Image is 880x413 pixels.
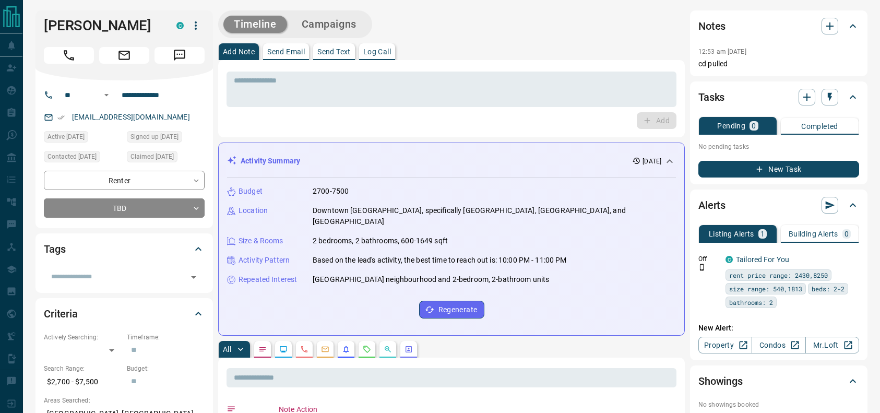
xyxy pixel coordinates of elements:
[223,48,255,55] p: Add Note
[44,171,205,190] div: Renter
[698,254,719,264] p: Off
[363,345,371,353] svg: Requests
[239,274,297,285] p: Repeated Interest
[186,270,201,285] button: Open
[801,123,838,130] p: Completed
[760,230,765,238] p: 1
[845,230,849,238] p: 0
[44,131,122,146] div: Fri Aug 08 2025
[698,369,859,394] div: Showings
[44,396,205,405] p: Areas Searched:
[47,151,97,162] span: Contacted [DATE]
[752,337,805,353] a: Condos
[698,48,746,55] p: 12:53 am [DATE]
[317,48,351,55] p: Send Text
[729,297,773,308] span: bathrooms: 2
[698,18,726,34] h2: Notes
[127,364,205,373] p: Budget:
[419,301,484,318] button: Regenerate
[643,157,661,166] p: [DATE]
[44,364,122,373] p: Search Range:
[698,85,859,110] div: Tasks
[717,122,745,129] p: Pending
[72,113,190,121] a: [EMAIL_ADDRESS][DOMAIN_NAME]
[223,346,231,353] p: All
[300,345,308,353] svg: Calls
[313,274,549,285] p: [GEOGRAPHIC_DATA] neighbourhood and 2-bedroom, 2-bathroom units
[267,48,305,55] p: Send Email
[698,89,724,105] h2: Tasks
[342,345,350,353] svg: Listing Alerts
[239,235,283,246] p: Size & Rooms
[726,256,733,263] div: condos.ca
[239,255,290,266] p: Activity Pattern
[321,345,329,353] svg: Emails
[44,237,205,262] div: Tags
[291,16,367,33] button: Campaigns
[99,47,149,64] span: Email
[729,270,828,280] span: rent price range: 2430,8250
[812,284,845,294] span: beds: 2-2
[698,58,859,69] p: cd pulled
[752,122,756,129] p: 0
[384,345,392,353] svg: Opportunities
[130,132,179,142] span: Signed up [DATE]
[44,301,205,326] div: Criteria
[258,345,267,353] svg: Notes
[789,230,838,238] p: Building Alerts
[44,151,122,166] div: Sat Aug 09 2025
[698,323,859,334] p: New Alert:
[709,230,754,238] p: Listing Alerts
[698,264,706,271] svg: Push Notification Only
[44,47,94,64] span: Call
[698,193,859,218] div: Alerts
[279,345,288,353] svg: Lead Browsing Activity
[313,205,676,227] p: Downtown [GEOGRAPHIC_DATA], specifically [GEOGRAPHIC_DATA], [GEOGRAPHIC_DATA], and [GEOGRAPHIC_DATA]
[698,197,726,214] h2: Alerts
[805,337,859,353] a: Mr.Loft
[313,235,448,246] p: 2 bedrooms, 2 bathrooms, 600-1649 sqft
[698,337,752,353] a: Property
[241,156,300,167] p: Activity Summary
[130,151,174,162] span: Claimed [DATE]
[227,151,676,171] div: Activity Summary[DATE]
[127,131,205,146] div: Fri Aug 08 2025
[239,205,268,216] p: Location
[44,198,205,218] div: TBD
[44,333,122,342] p: Actively Searching:
[698,161,859,178] button: New Task
[729,284,802,294] span: size range: 540,1813
[363,48,391,55] p: Log Call
[127,333,205,342] p: Timeframe:
[44,241,65,257] h2: Tags
[44,305,78,322] h2: Criteria
[698,373,743,390] h2: Showings
[154,47,205,64] span: Message
[44,373,122,391] p: $2,700 - $7,500
[100,89,113,101] button: Open
[44,17,161,34] h1: [PERSON_NAME]
[57,114,65,121] svg: Email Verified
[176,22,184,29] div: condos.ca
[47,132,85,142] span: Active [DATE]
[698,139,859,155] p: No pending tasks
[698,400,859,409] p: No showings booked
[736,255,789,264] a: Tailored For You
[127,151,205,166] div: Sat Aug 09 2025
[405,345,413,353] svg: Agent Actions
[313,255,567,266] p: Based on the lead's activity, the best time to reach out is: 10:00 PM - 11:00 PM
[313,186,349,197] p: 2700-7500
[239,186,263,197] p: Budget
[223,16,287,33] button: Timeline
[698,14,859,39] div: Notes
